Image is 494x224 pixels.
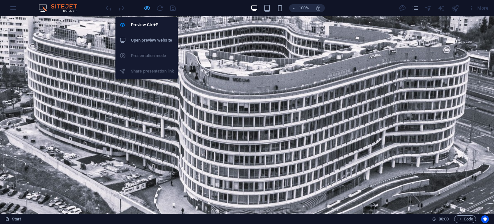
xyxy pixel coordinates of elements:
span: : [443,217,444,221]
button: 100% [289,4,312,12]
h6: 100% [299,4,309,12]
button: Usercentrics [481,215,489,223]
img: Editor Logo [37,4,85,12]
i: On resize automatically adjust zoom level to fit chosen device. [316,5,321,11]
a: Click to cancel selection. Double-click to open Pages [5,215,21,223]
h6: Preview Ctrl+P [131,21,174,29]
button: pages [412,4,419,12]
h6: Open preview website [131,36,174,44]
span: Code [457,215,473,223]
span: 00 00 [439,215,449,223]
i: Pages (Ctrl+Alt+S) [412,5,419,12]
h6: Session time [432,215,449,223]
button: Code [454,215,476,223]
